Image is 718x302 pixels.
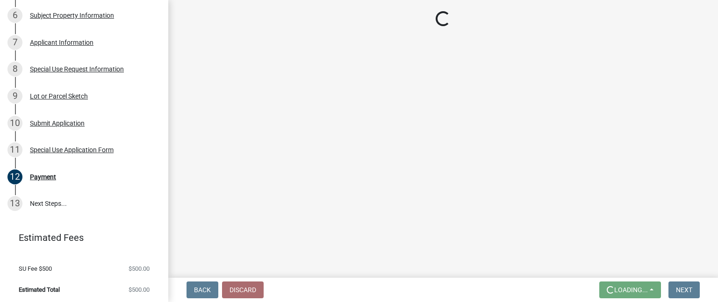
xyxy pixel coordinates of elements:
[599,281,661,298] button: Loading...
[7,169,22,184] div: 12
[7,228,153,247] a: Estimated Fees
[187,281,218,298] button: Back
[7,8,22,23] div: 6
[30,174,56,180] div: Payment
[30,120,85,126] div: Submit Application
[19,266,52,272] span: SU Fee $500
[194,286,211,294] span: Back
[30,93,88,99] div: Lot or Parcel Sketch
[222,281,264,298] button: Discard
[676,286,692,294] span: Next
[614,286,648,294] span: Loading...
[7,35,22,50] div: 7
[7,116,22,131] div: 10
[7,196,22,211] div: 13
[7,62,22,77] div: 8
[30,39,93,46] div: Applicant Information
[668,281,700,298] button: Next
[30,12,114,19] div: Subject Property Information
[19,287,60,293] span: Estimated Total
[7,142,22,157] div: 11
[129,287,150,293] span: $500.00
[7,89,22,104] div: 9
[30,147,114,153] div: Special Use Application Form
[129,266,150,272] span: $500.00
[30,66,124,72] div: Special Use Request Information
